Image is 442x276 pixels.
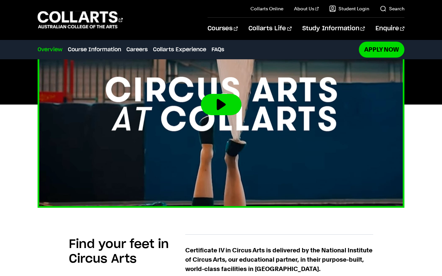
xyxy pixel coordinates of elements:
[69,237,185,266] h2: Find your feet in Circus Arts
[185,247,372,272] strong: Certificate IV in Circus Arts is delivered by the National Institute of Circus Arts, our educatio...
[68,46,121,54] a: Course Information
[38,10,123,29] div: Go to homepage
[38,46,63,54] a: Overview
[248,18,291,40] a: Collarts Life
[359,42,404,57] a: Apply Now
[153,46,206,54] a: Collarts Experience
[126,46,148,54] a: Careers
[302,18,365,40] a: Study Information
[294,5,319,12] a: About Us
[208,18,238,40] a: Courses
[329,5,369,12] a: Student Login
[250,5,283,12] a: Collarts Online
[212,46,224,54] a: FAQs
[375,18,404,40] a: Enquire
[380,5,404,12] a: Search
